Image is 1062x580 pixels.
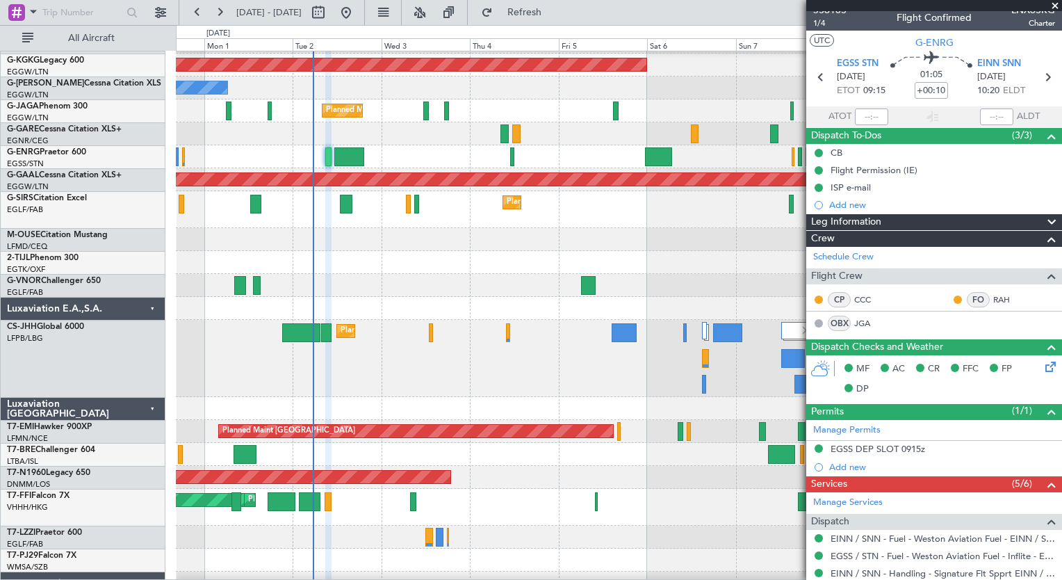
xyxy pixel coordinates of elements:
[7,148,86,156] a: G-ENRGPraetor 600
[7,469,90,477] a: T7-N1960Legacy 650
[7,148,40,156] span: G-ENRG
[7,529,35,537] span: T7-LZZI
[7,171,39,179] span: G-GAAL
[811,339,943,355] span: Dispatch Checks and Weather
[7,492,31,500] span: T7-FFI
[7,323,84,331] a: CS-JHHGlobal 6000
[1017,110,1040,124] span: ALDT
[36,33,147,43] span: All Aircraft
[920,68,942,82] span: 01:05
[7,79,84,88] span: G-[PERSON_NAME]
[831,443,925,455] div: EGSS DEP SLOT 0915z
[811,231,835,247] span: Crew
[382,38,470,51] div: Wed 3
[811,214,881,230] span: Leg Information
[7,502,48,513] a: VHHH/HKG
[7,194,33,202] span: G-SIRS
[831,147,842,159] div: CB
[326,100,545,121] div: Planned Maint [GEOGRAPHIC_DATA] ([GEOGRAPHIC_DATA])
[810,34,834,47] button: UTC
[967,292,990,307] div: FO
[7,113,49,123] a: EGGW/LTN
[813,17,847,29] span: 1/4
[7,254,30,262] span: 2-TIJL
[863,84,885,98] span: 09:15
[831,533,1055,545] a: EINN / SNN - Fuel - Weston Aviation Fuel - EINN / SNN
[293,38,381,51] div: Tue 2
[7,254,79,262] a: 2-TIJLPhenom 300
[1012,128,1032,143] span: (3/3)
[7,102,88,111] a: G-JAGAPhenom 300
[829,461,1055,473] div: Add new
[7,562,48,572] a: WMSA/SZB
[831,550,1055,562] a: EGSS / STN - Fuel - Weston Aviation Fuel - Inflite - EGSS / STN
[811,268,863,284] span: Flight Crew
[828,316,851,331] div: OBX
[928,362,940,376] span: CR
[813,424,881,437] a: Manage Permits
[7,433,48,444] a: LFMN/NCE
[915,35,954,50] span: G-ENRG
[7,446,95,454] a: T7-BREChallenger 604
[829,199,1055,211] div: Add new
[831,164,917,176] div: Flight Permission (IE)
[7,529,82,537] a: T7-LZZIPraetor 600
[811,514,849,530] span: Dispatch
[15,27,151,49] button: All Aircraft
[7,182,49,192] a: EGGW/LTN
[7,287,43,298] a: EGLF/FAB
[206,28,230,40] div: [DATE]
[7,67,49,77] a: EGGW/LTN
[831,182,871,193] div: ISP e-mail
[7,90,49,100] a: EGGW/LTN
[7,551,38,560] span: T7-PJ29
[507,192,726,213] div: Planned Maint [GEOGRAPHIC_DATA] ([GEOGRAPHIC_DATA])
[837,57,879,71] span: EGSS STN
[7,492,70,500] a: T7-FFIFalcon 7X
[7,446,35,454] span: T7-BRE
[856,382,869,396] span: DP
[1012,403,1032,418] span: (1/1)
[7,204,43,215] a: EGLF/FAB
[248,490,480,510] div: Planned Maint [GEOGRAPHIC_DATA] ([GEOGRAPHIC_DATA] Intl)
[811,404,844,420] span: Permits
[813,496,883,510] a: Manage Services
[7,333,43,344] a: LFPB/LBG
[811,476,847,492] span: Services
[7,479,50,490] a: DNMM/LOS
[813,250,874,264] a: Schedule Crew
[7,102,39,111] span: G-JAGA
[892,362,905,376] span: AC
[7,423,34,431] span: T7-EMI
[854,317,885,330] a: JGA
[1011,17,1055,29] span: Charter
[963,362,979,376] span: FFC
[1003,84,1025,98] span: ELDT
[977,70,1006,84] span: [DATE]
[977,57,1021,71] span: EINN SNN
[42,2,122,23] input: Trip Number
[7,125,39,134] span: G-GARE
[7,125,122,134] a: G-GARECessna Citation XLS+
[993,293,1024,306] a: RAH
[897,10,972,25] div: Flight Confirmed
[7,277,101,285] a: G-VNORChallenger 650
[7,551,76,560] a: T7-PJ29Falcon 7X
[977,84,999,98] span: 10:20
[7,79,161,88] a: G-[PERSON_NAME]Cessna Citation XLS
[855,108,888,125] input: --:--
[7,264,45,275] a: EGTK/OXF
[7,56,40,65] span: G-KGKG
[7,469,46,477] span: T7-N1960
[559,38,647,51] div: Fri 5
[856,362,869,376] span: MF
[800,324,812,337] img: gray-close.svg
[222,421,355,442] div: Planned Maint [GEOGRAPHIC_DATA]
[7,231,40,239] span: M-OUSE
[837,70,865,84] span: [DATE]
[7,423,92,431] a: T7-EMIHawker 900XP
[837,84,860,98] span: ETOT
[204,38,293,51] div: Mon 1
[828,110,851,124] span: ATOT
[828,292,851,307] div: CP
